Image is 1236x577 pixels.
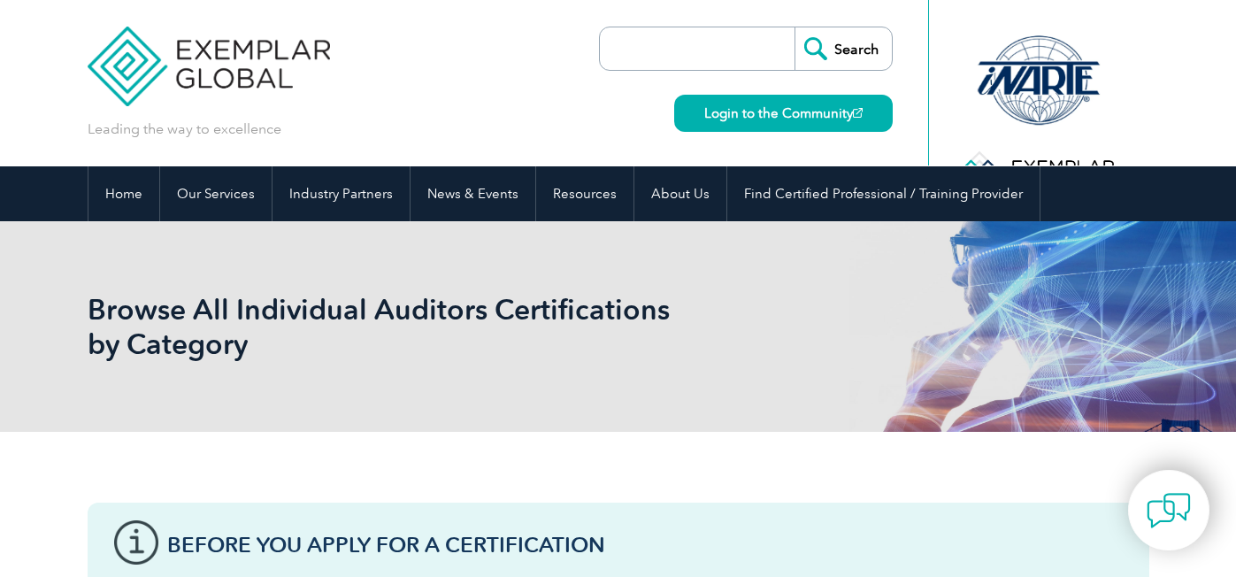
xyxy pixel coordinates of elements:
a: Login to the Community [674,95,893,132]
a: Find Certified Professional / Training Provider [727,166,1040,221]
a: Our Services [160,166,272,221]
a: Resources [536,166,633,221]
p: Leading the way to excellence [88,119,281,139]
h3: Before You Apply For a Certification [167,534,1123,556]
a: Home [88,166,159,221]
a: About Us [634,166,726,221]
h1: Browse All Individual Auditors Certifications by Category [88,292,767,361]
a: Industry Partners [273,166,410,221]
img: contact-chat.png [1147,489,1191,533]
img: open_square.png [853,108,863,118]
input: Search [795,27,892,70]
a: News & Events [411,166,535,221]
